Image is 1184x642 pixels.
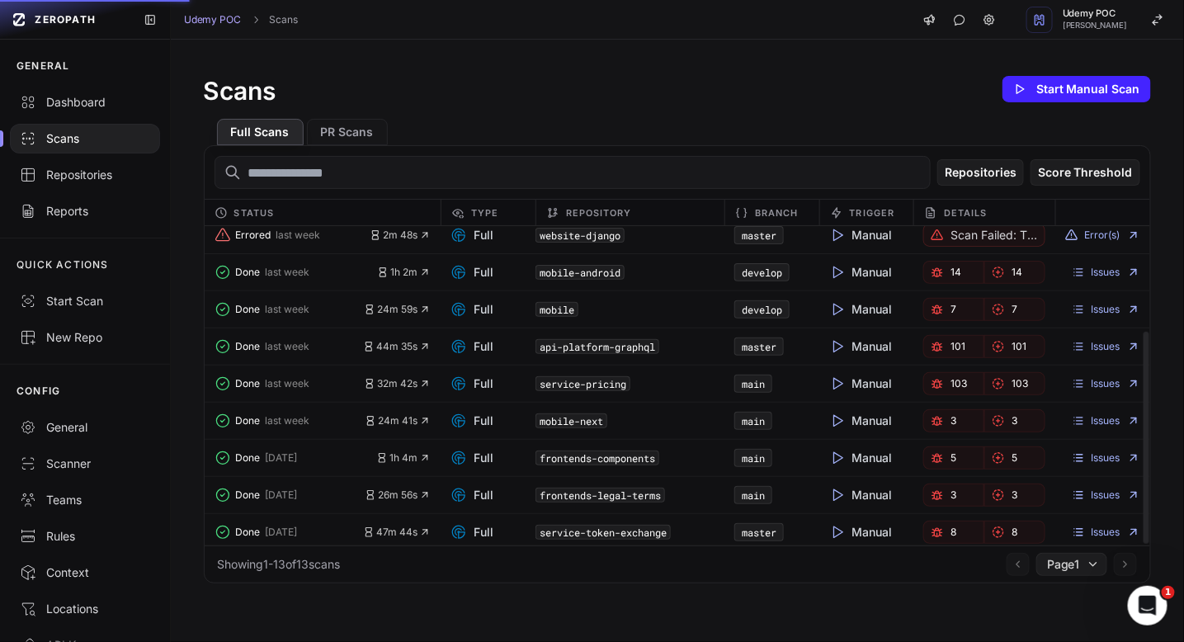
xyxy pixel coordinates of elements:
span: [PERSON_NAME] [1063,21,1128,30]
a: 7 [984,298,1045,321]
span: Done [236,303,261,316]
button: 44m 35s [363,340,431,353]
a: ZEROPATH [7,7,130,33]
span: [DATE] [266,489,298,502]
span: 5 [1012,451,1017,465]
button: 103 [984,372,1045,395]
button: 1h 2m [377,266,431,279]
a: 5 [984,446,1045,470]
span: Manual [829,450,893,466]
a: 8 [923,521,984,544]
span: [DATE] [266,526,298,539]
a: master [742,340,776,353]
code: frontends-components [535,451,659,465]
span: Manual [829,227,893,243]
span: last week [266,303,310,316]
a: Scans [270,13,299,26]
a: Issues [1072,489,1140,502]
code: service-pricing [535,376,630,391]
a: 3 [923,484,984,507]
span: 3 [1012,489,1017,502]
button: Done [DATE] [215,446,377,470]
code: mobile [535,302,578,317]
span: last week [266,377,310,390]
span: last week [276,229,321,242]
span: 26m 56s [365,489,431,502]
div: Dashboard [20,94,150,111]
a: main [742,377,765,390]
nav: breadcrumb [184,13,299,26]
span: Manual [829,487,893,503]
div: Start Scan [20,293,150,309]
button: Done last week [215,409,366,432]
button: 3 [923,409,984,432]
span: Details [944,203,988,223]
button: Score Threshold [1031,159,1140,186]
iframe: Intercom live chat [1128,586,1167,625]
code: frontends-legal-terms [535,488,665,503]
button: PR Scans [307,119,388,145]
span: Manual [829,338,893,355]
button: Done last week [215,335,364,358]
span: Type [471,203,498,223]
button: 32m 42s [364,377,431,390]
svg: chevron right, [250,14,262,26]
a: 103 [923,372,984,395]
span: 8 [951,526,956,539]
a: Issues [1072,526,1140,539]
a: Issues [1072,377,1140,390]
a: 7 [923,298,984,321]
div: New Repo [20,329,150,346]
span: Done [236,340,261,353]
button: Start Manual Scan [1002,76,1151,102]
div: Context [20,564,150,581]
span: Manual [829,375,893,392]
span: 3 [1012,414,1017,427]
a: Issues [1072,266,1140,279]
h1: Scans [204,76,276,106]
span: Trigger [850,203,895,223]
div: Scanner [20,456,150,472]
span: 8 [1012,526,1017,539]
code: mobile-android [535,265,625,280]
div: Repositories [20,167,150,183]
a: Issues [1072,451,1140,465]
a: Issues [1072,414,1140,427]
button: Repositories [937,159,1024,186]
span: Manual [829,301,893,318]
span: 7 [951,303,956,316]
a: 3 [984,409,1045,432]
code: api-platform-graphql [535,339,659,354]
button: 47m 44s [363,526,431,539]
span: 3 [951,489,956,502]
a: Issues [1072,303,1140,316]
p: GENERAL [17,59,69,73]
button: Done last week [215,261,378,284]
button: 1h 4m [376,451,431,465]
code: website-django [535,228,625,243]
div: Locations [20,601,150,617]
span: Done [236,414,261,427]
span: Full [450,301,493,318]
a: master [742,229,776,242]
a: 14 [984,261,1045,284]
a: develop [742,303,782,316]
span: last week [266,340,310,353]
span: Done [236,266,261,279]
p: CONFIG [17,385,60,398]
span: ZEROPATH [35,13,96,26]
span: 1 [1162,586,1175,599]
a: 5 [923,446,984,470]
div: Teams [20,492,150,508]
span: Udemy POC [1063,9,1128,18]
span: Full [450,450,493,466]
button: Done last week [215,298,365,321]
span: Errored [236,229,271,242]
